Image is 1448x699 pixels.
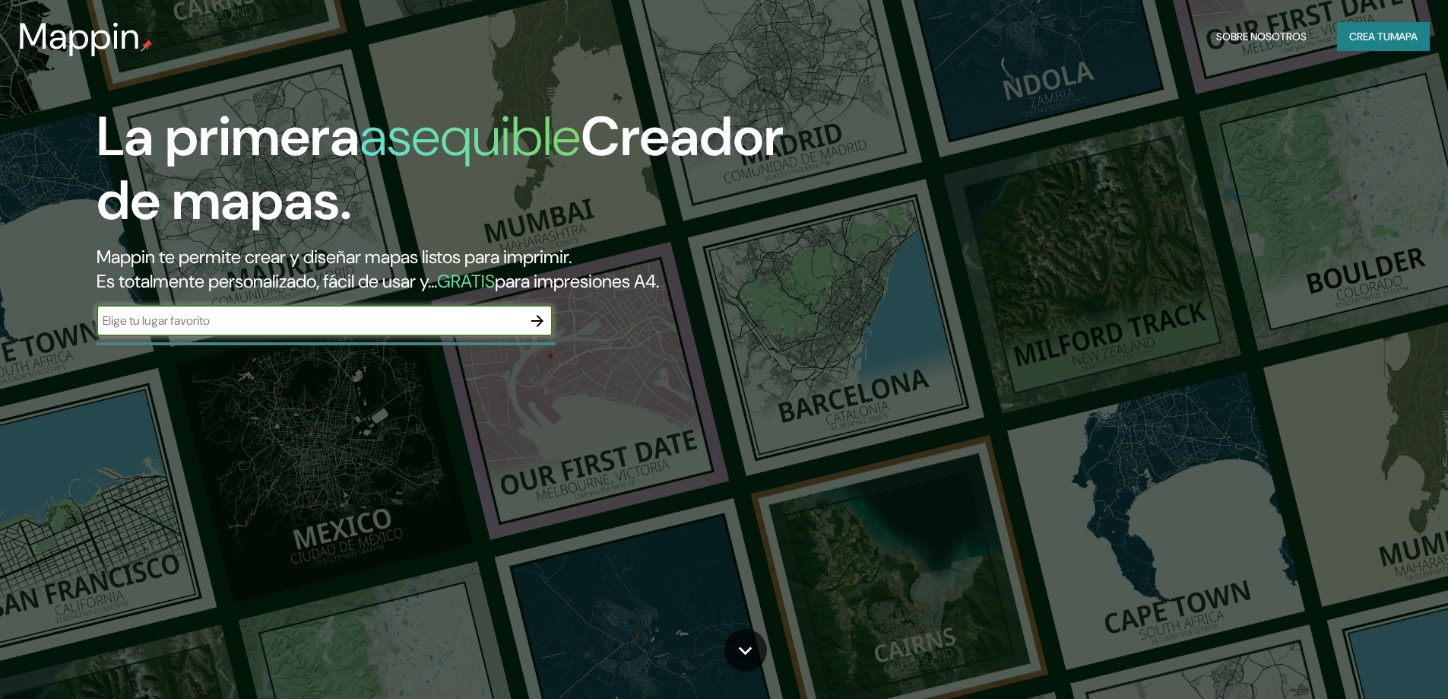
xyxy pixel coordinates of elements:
font: Creador de mapas. [97,101,784,236]
font: para impresiones A4. [495,269,659,293]
input: Elige tu lugar favorito [97,312,522,329]
button: Crea tumapa [1337,22,1430,51]
font: La primera [97,101,360,172]
font: Mappin [18,12,141,60]
font: Crea tu [1349,30,1390,43]
font: asequible [360,101,581,172]
img: pin de mapeo [141,40,153,52]
font: Sobre nosotros [1216,30,1307,43]
font: Mappin te permite crear y diseñar mapas listos para imprimir. [97,245,572,268]
button: Sobre nosotros [1210,22,1313,51]
font: Es totalmente personalizado, fácil de usar y... [97,269,437,293]
font: GRATIS [437,269,495,293]
font: mapa [1390,30,1418,43]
